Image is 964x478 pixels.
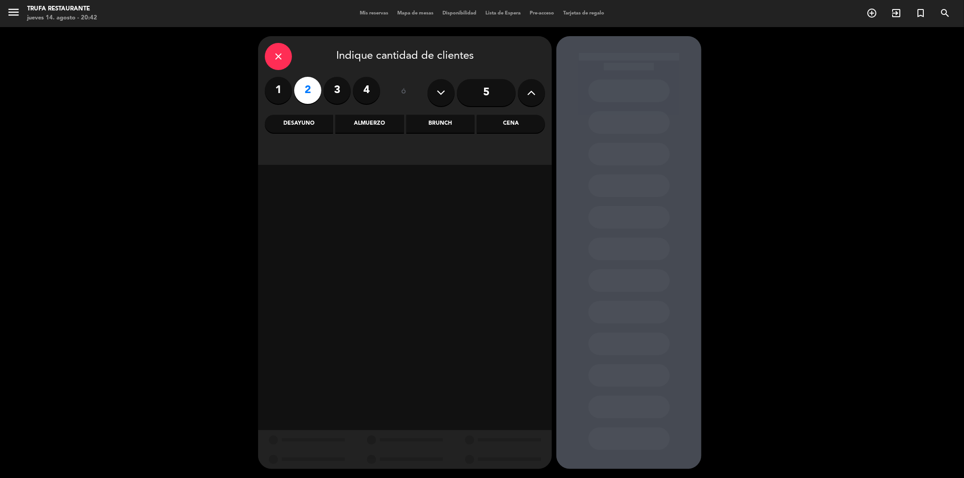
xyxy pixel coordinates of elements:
i: menu [7,5,20,19]
span: Tarjetas de regalo [559,11,609,16]
div: Almuerzo [335,115,404,133]
div: Trufa Restaurante [27,5,97,14]
div: Indique cantidad de clientes [265,43,545,70]
i: close [273,51,284,62]
label: 3 [324,77,351,104]
span: Disponibilidad [438,11,481,16]
span: Mapa de mesas [393,11,438,16]
div: jueves 14. agosto - 20:42 [27,14,97,23]
div: Desayuno [265,115,333,133]
span: Mis reservas [355,11,393,16]
i: turned_in_not [915,8,926,19]
div: Brunch [406,115,475,133]
i: exit_to_app [891,8,902,19]
div: Cena [477,115,545,133]
span: Lista de Espera [481,11,525,16]
label: 2 [294,77,321,104]
button: menu [7,5,20,22]
label: 1 [265,77,292,104]
i: search [940,8,950,19]
i: add_circle_outline [866,8,877,19]
div: ó [389,77,419,108]
label: 4 [353,77,380,104]
span: Pre-acceso [525,11,559,16]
